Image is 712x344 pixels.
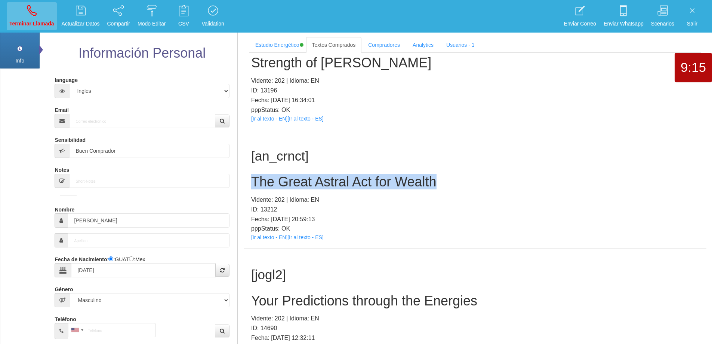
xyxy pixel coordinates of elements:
[68,233,229,247] input: Apellido
[251,205,699,214] p: ID: 13212
[68,323,86,337] div: United States: +1
[604,19,644,28] p: Enviar Whatsapp
[68,213,229,228] input: Nombre
[251,323,699,333] p: ID: 14690
[251,195,699,205] p: Vidente: 202 | Idioma: EN
[648,2,677,30] a: Scenarios
[107,19,130,28] p: Compartir
[170,2,197,30] a: CSV
[251,293,699,308] h2: Your Predictions through the Energies
[440,37,480,53] a: Usuarios - 1
[55,74,77,84] label: language
[251,95,699,105] p: Fecha: [DATE] 16:34:01
[362,37,406,53] a: Compradores
[173,19,194,28] p: CSV
[55,313,76,323] label: Teléfono
[251,314,699,323] p: Vidente: 202 | Idioma: EN
[201,19,224,28] p: Validation
[251,86,699,95] p: ID: 13196
[62,19,100,28] p: Actualizar Datos
[55,104,68,114] label: Email
[69,144,229,158] input: Sensibilidad
[561,2,599,30] a: Enviar Correo
[251,214,699,224] p: Fecha: [DATE] 20:59:13
[249,37,305,53] a: Estudio Energético
[251,116,287,122] a: [Ir al texto - EN]
[287,116,323,122] a: [Ir al texto - ES]
[251,333,699,343] p: Fecha: [DATE] 12:32:11
[59,2,102,30] a: Actualizar Datos
[9,19,54,28] p: Terminar Llamada
[675,60,712,75] h1: 9:15
[55,253,229,277] div: : :GUAT :Mex
[251,105,699,115] p: pppStatus: OK
[55,164,69,174] label: Notes
[135,2,168,30] a: Modo Editar
[55,203,74,213] label: Nombre
[251,76,699,86] p: Vidente: 202 | Idioma: EN
[55,253,107,263] label: Fecha de Nacimiento
[564,19,596,28] p: Enviar Correo
[251,234,287,240] a: [Ir al texto - EN]
[251,55,699,70] h2: Strength of [PERSON_NAME]
[7,2,57,30] a: Terminar Llamada
[53,46,231,61] h2: Información Personal
[601,2,646,30] a: Enviar Whatsapp
[306,37,362,53] a: Textos Comprados
[682,19,703,28] p: Salir
[651,19,674,28] p: Scenarios
[108,256,113,261] input: :Quechi GUAT
[138,19,166,28] p: Modo Editar
[679,2,705,30] a: Salir
[55,134,85,144] label: Sensibilidad
[407,37,440,53] a: Analytics
[69,114,215,128] input: Correo electrónico
[251,224,699,234] p: pppStatus: OK
[287,234,323,240] a: [Ir al texto - ES]
[129,256,134,261] input: :Yuca-Mex
[251,174,699,189] h2: The Great Astral Act for Wealth
[251,268,699,282] h1: [jogl2]
[105,2,133,30] a: Compartir
[68,323,156,337] input: Teléfono
[251,149,699,164] h1: [an_crnct]
[55,283,73,293] label: Género
[69,174,229,188] input: Short-Notes
[199,2,226,30] a: Validation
